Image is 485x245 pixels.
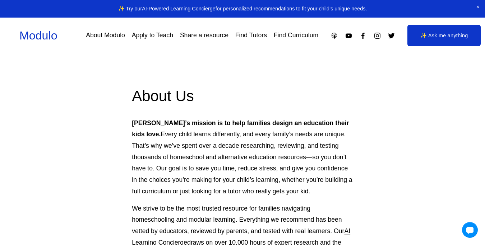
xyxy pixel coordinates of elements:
a: Twitter [388,32,395,39]
a: YouTube [345,32,352,39]
a: AI-Powered Learning Concierge [142,6,216,11]
h2: About Us [132,86,353,106]
a: Find Tutors [235,29,267,42]
p: Every child learns differently, and every family’s needs are unique. That’s why we’ve spent over ... [132,118,353,197]
strong: [PERSON_NAME]’s mission is to help families design an education their kids love. [132,119,351,138]
a: Share a resource [180,29,228,42]
a: Instagram [374,32,381,39]
a: ✨ Ask me anything [407,25,481,46]
a: Apple Podcasts [331,32,338,39]
a: Apply to Teach [132,29,173,42]
a: About Modulo [86,29,125,42]
a: Find Curriculum [274,29,318,42]
a: Facebook [359,32,367,39]
a: Modulo [19,29,57,42]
